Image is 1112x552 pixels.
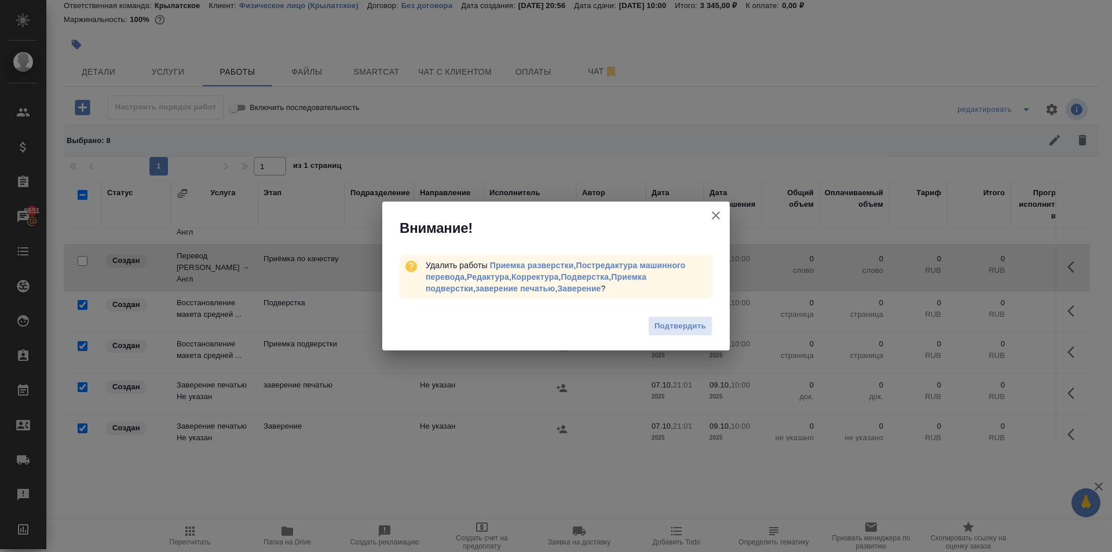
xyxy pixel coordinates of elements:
[561,272,611,282] span: ,
[426,261,686,282] a: Постредактура машинного перевода
[475,284,555,293] a: заверение печатью
[557,284,601,293] a: Заверение
[467,272,509,282] a: Редактура
[426,259,712,294] div: Удалить работы
[654,320,706,333] span: Подтвердить
[490,261,576,270] span: ,
[400,219,473,237] span: Внимание!
[426,261,686,282] span: ,
[511,272,558,282] a: Корректура
[467,272,511,282] span: ,
[475,284,557,293] span: ,
[557,284,605,293] span: ?
[648,316,712,337] button: Подтвердить
[426,272,646,293] a: Приемка подверстки
[561,272,609,282] a: Подверстка
[511,272,561,282] span: ,
[490,261,574,270] a: Приемка разверстки
[426,272,646,293] span: ,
